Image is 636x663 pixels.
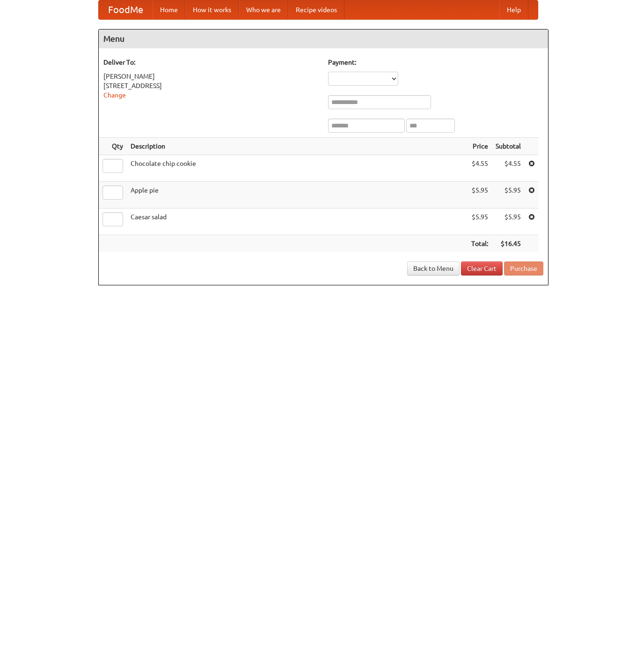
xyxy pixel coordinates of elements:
[127,209,468,235] td: Caesar salad
[185,0,239,19] a: How it works
[288,0,344,19] a: Recipe videos
[468,138,492,155] th: Price
[153,0,185,19] a: Home
[127,138,468,155] th: Description
[407,261,460,276] a: Back to Menu
[328,58,543,67] h5: Payment:
[468,209,492,235] td: $5.95
[461,261,503,276] a: Clear Cart
[103,91,126,99] a: Change
[492,182,525,209] td: $5.95
[103,81,319,90] div: [STREET_ADDRESS]
[127,155,468,182] td: Chocolate chip cookie
[492,155,525,182] td: $4.55
[103,58,319,67] h5: Deliver To:
[99,0,153,19] a: FoodMe
[492,138,525,155] th: Subtotal
[504,261,543,276] button: Purchase
[99,30,548,48] h4: Menu
[468,235,492,253] th: Total:
[127,182,468,209] td: Apple pie
[492,209,525,235] td: $5.95
[492,235,525,253] th: $16.45
[468,182,492,209] td: $5.95
[499,0,528,19] a: Help
[103,72,319,81] div: [PERSON_NAME]
[468,155,492,182] td: $4.55
[99,138,127,155] th: Qty
[239,0,288,19] a: Who we are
